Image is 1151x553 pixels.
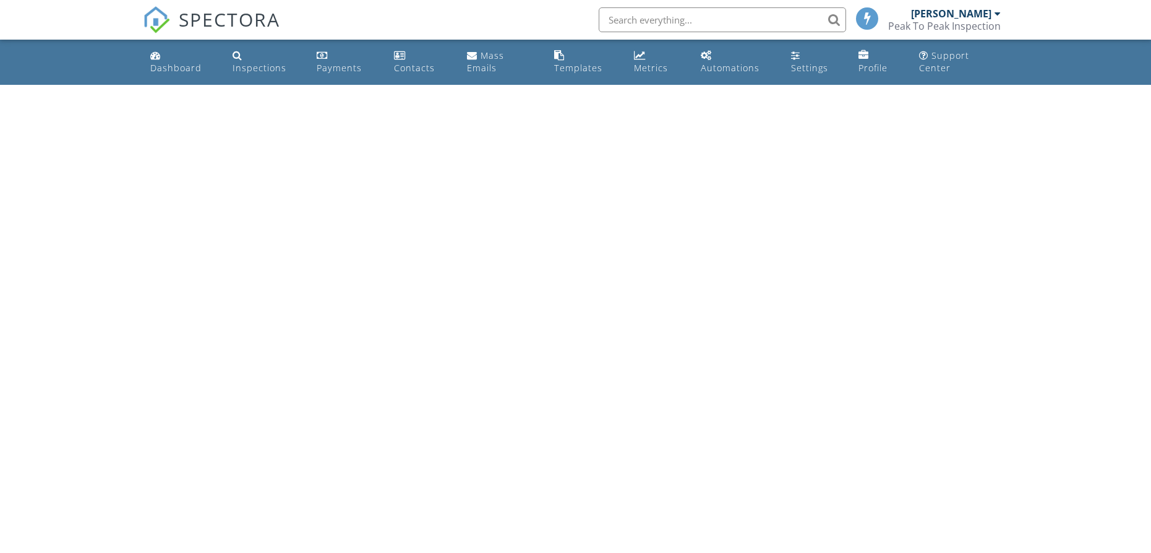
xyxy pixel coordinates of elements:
[554,62,602,74] div: Templates
[150,62,202,74] div: Dashboard
[228,45,302,80] a: Inspections
[143,17,280,43] a: SPECTORA
[599,7,846,32] input: Search everything...
[179,6,280,32] span: SPECTORA
[143,6,170,33] img: The Best Home Inspection Software - Spectora
[145,45,218,80] a: Dashboard
[919,50,969,74] div: Support Center
[696,45,776,80] a: Automations (Basic)
[786,45,844,80] a: Settings
[791,62,828,74] div: Settings
[312,45,379,80] a: Payments
[914,45,1006,80] a: Support Center
[317,62,362,74] div: Payments
[467,50,504,74] div: Mass Emails
[634,62,668,74] div: Metrics
[888,20,1001,32] div: Peak To Peak Inspection
[854,45,904,80] a: Company Profile
[394,62,435,74] div: Contacts
[911,7,991,20] div: [PERSON_NAME]
[701,62,759,74] div: Automations
[549,45,618,80] a: Templates
[629,45,686,80] a: Metrics
[858,62,888,74] div: Profile
[233,62,286,74] div: Inspections
[389,45,453,80] a: Contacts
[462,45,539,80] a: Mass Emails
